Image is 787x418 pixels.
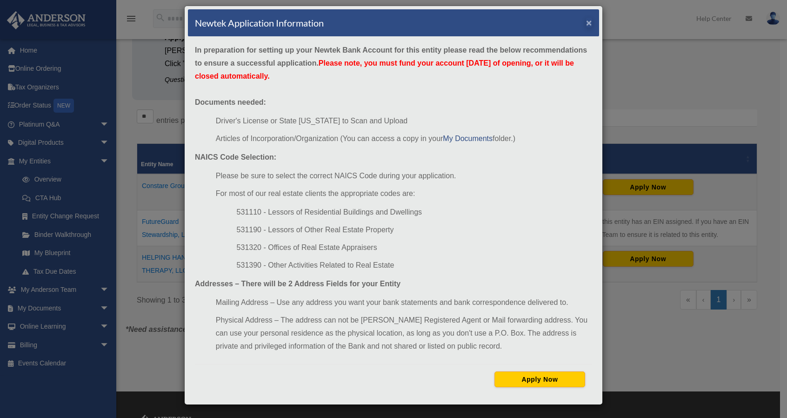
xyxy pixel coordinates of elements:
li: 531110 - Lessors of Residential Buildings and Dwellings [237,206,592,219]
h4: Newtek Application Information [195,16,324,29]
strong: Documents needed: [195,98,266,106]
button: × [586,18,592,27]
span: Please note, you must fund your account [DATE] of opening, or it will be closed automatically. [195,59,574,80]
li: 531320 - Offices of Real Estate Appraisers [237,241,592,254]
strong: NAICS Code Selection: [195,153,276,161]
li: For most of our real estate clients the appropriate codes are: [216,187,592,200]
button: Apply Now [494,371,585,387]
li: Articles of Incorporation/Organization (You can access a copy in your folder.) [216,132,592,145]
li: 531190 - Lessors of Other Real Estate Property [237,223,592,236]
li: Driver's License or State [US_STATE] to Scan and Upload [216,115,592,128]
strong: In preparation for setting up your Newtek Bank Account for this entity please read the below reco... [195,46,587,80]
a: My Documents [443,135,493,142]
li: Mailing Address – Use any address you want your bank statements and bank correspondence delivered... [216,296,592,309]
li: Please be sure to select the correct NAICS Code during your application. [216,169,592,182]
li: 531390 - Other Activities Related to Real Estate [237,259,592,272]
strong: Addresses – There will be 2 Address Fields for your Entity [195,280,400,288]
li: Physical Address – The address can not be [PERSON_NAME] Registered Agent or Mail forwarding addre... [216,314,592,353]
